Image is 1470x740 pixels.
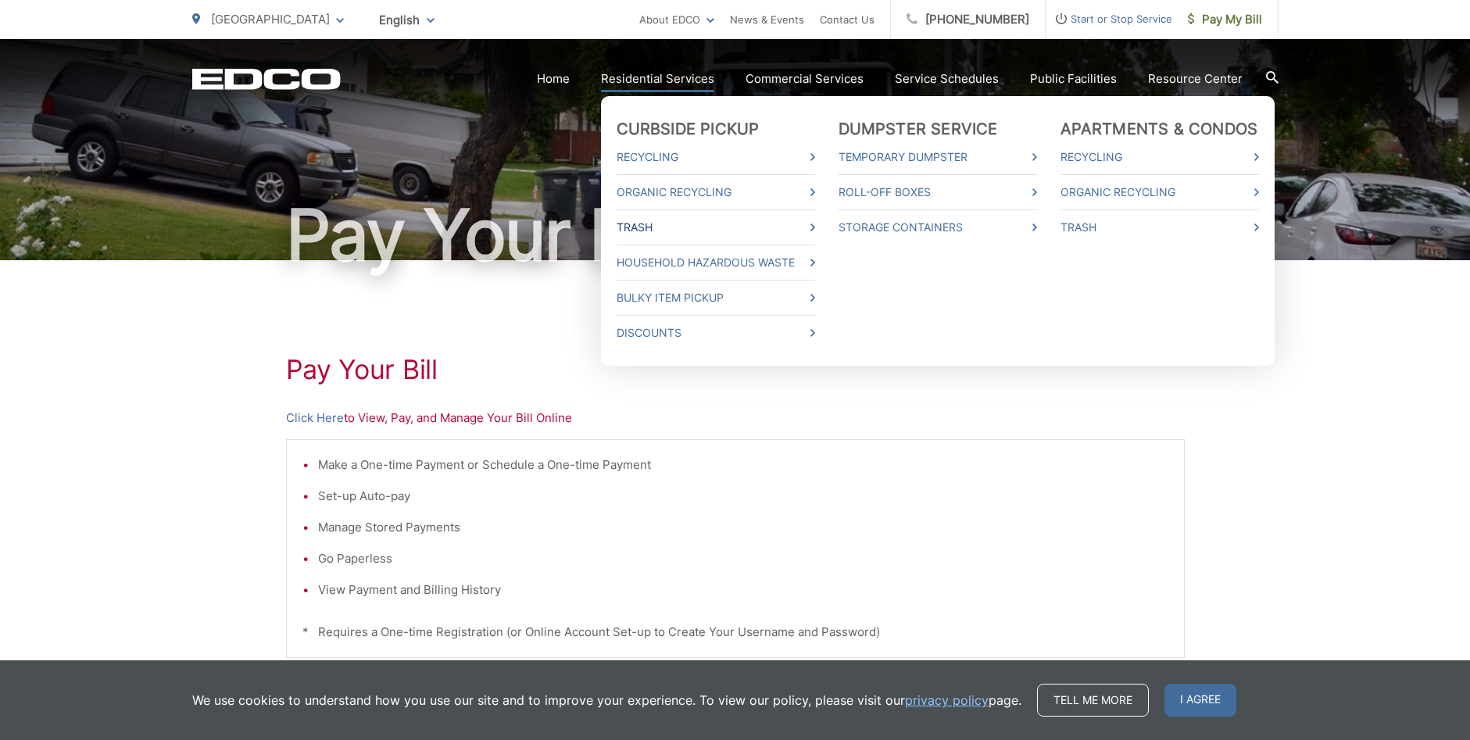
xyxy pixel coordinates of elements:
a: Trash [617,218,815,237]
p: to View, Pay, and Manage Your Bill Online [286,409,1185,427]
a: Trash [1060,218,1259,237]
a: Storage Containers [839,218,1037,237]
a: About EDCO [639,10,714,29]
a: Resource Center [1148,70,1243,88]
a: Commercial Services [746,70,864,88]
a: Apartments & Condos [1060,120,1258,138]
a: Organic Recycling [1060,183,1259,202]
a: Household Hazardous Waste [617,253,815,272]
li: Set-up Auto-pay [318,487,1168,506]
li: Go Paperless [318,549,1168,568]
span: I agree [1164,684,1236,717]
a: Temporary Dumpster [839,148,1037,166]
a: Tell me more [1037,684,1149,717]
a: Click Here [286,409,344,427]
h1: Pay Your Bill [192,196,1279,274]
a: Discounts [617,324,815,342]
a: Public Facilities [1030,70,1117,88]
a: Organic Recycling [617,183,815,202]
a: Contact Us [820,10,874,29]
a: Home [537,70,570,88]
a: News & Events [730,10,804,29]
a: Dumpster Service [839,120,998,138]
a: privacy policy [905,691,989,710]
li: Make a One-time Payment or Schedule a One-time Payment [318,456,1168,474]
li: Manage Stored Payments [318,518,1168,537]
p: * Requires a One-time Registration (or Online Account Set-up to Create Your Username and Password) [302,623,1168,642]
a: Service Schedules [895,70,999,88]
a: Residential Services [601,70,714,88]
h1: Pay Your Bill [286,354,1185,385]
a: Recycling [1060,148,1259,166]
span: Pay My Bill [1188,10,1262,29]
a: Recycling [617,148,815,166]
a: Bulky Item Pickup [617,288,815,307]
a: Curbside Pickup [617,120,760,138]
span: [GEOGRAPHIC_DATA] [211,12,330,27]
li: View Payment and Billing History [318,581,1168,599]
span: English [367,6,446,34]
a: EDCD logo. Return to the homepage. [192,68,341,90]
a: Roll-Off Boxes [839,183,1037,202]
p: We use cookies to understand how you use our site and to improve your experience. To view our pol... [192,691,1021,710]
